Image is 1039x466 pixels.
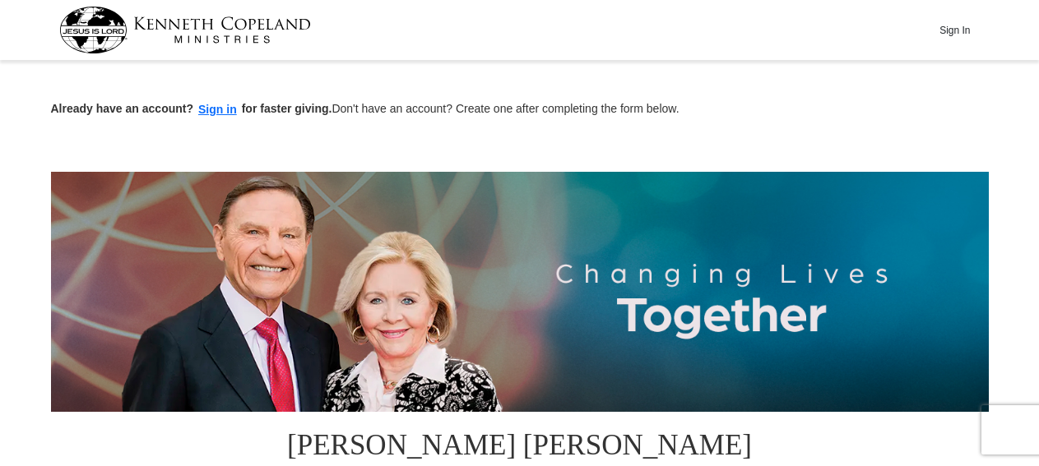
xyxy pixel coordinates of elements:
strong: Already have an account? for faster giving. [51,102,332,115]
p: Don't have an account? Create one after completing the form below. [51,100,989,119]
button: Sign in [193,100,242,119]
img: kcm-header-logo.svg [59,7,311,53]
button: Sign In [930,17,980,43]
